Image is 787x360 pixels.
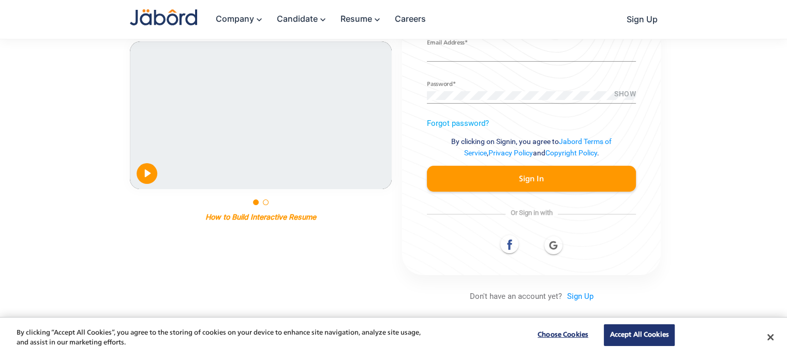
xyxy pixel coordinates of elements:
[254,15,266,25] mat-icon: keyboard_arrow_down
[205,8,266,31] a: Company
[402,292,661,301] p: Don't have an account yet?
[427,136,636,159] p: By clicking on Signin, you agree to , and .
[530,325,595,345] button: Choose Cookies
[464,137,612,157] a: Jabord Terms of Service
[545,149,597,157] a: Copyright Policy
[759,326,782,349] button: Close
[616,9,658,30] a: Sign Up
[330,8,384,31] a: Resume
[614,90,636,98] span: SHOW
[372,15,384,25] mat-icon: keyboard_arrow_down
[384,8,426,30] a: Careers
[17,328,433,348] p: By clicking “Accept All Cookies”, you agree to the storing of cookies on your device to enhance s...
[562,292,593,301] a: Sign Up
[205,212,248,221] p: How to Build
[427,166,636,192] button: Sign In
[519,175,544,183] span: Sign In
[130,9,197,25] img: Jabord
[506,209,558,217] span: Or Sign in with
[137,163,157,184] button: Play
[427,119,489,128] a: Forgot password?
[318,15,330,25] mat-icon: keyboard_arrow_down
[604,324,674,346] button: Accept All Cookies
[250,212,316,221] p: Interactive Resume
[266,8,330,31] a: Candidate
[488,149,533,157] a: Privacy Policy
